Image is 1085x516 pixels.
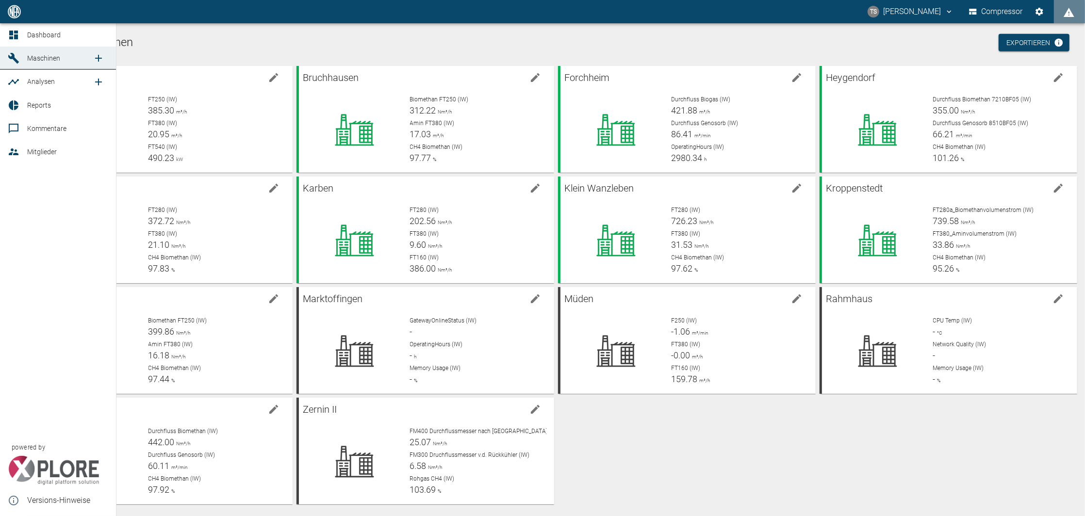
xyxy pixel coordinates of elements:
[564,72,609,83] span: Forchheim
[933,341,986,348] span: Network Quality (IW)
[787,289,806,308] button: edit machine
[303,403,337,415] span: Zernin II
[148,254,201,261] span: CH4 Biomethan (IW)
[148,216,175,226] span: 372.72
[558,66,816,173] a: Forchheimedit machineDurchfluss Biogas (IW)421.88m³/hDurchfluss Genosorb (IW)86.41m³/minOperating...
[175,220,191,225] span: Nm³/h
[933,263,954,274] span: 95.26
[954,267,960,273] span: %
[148,437,175,447] span: 442.00
[1054,38,1064,48] svg: Jetzt mit HF Export
[933,365,984,371] span: Memory Usage (IW)
[526,178,545,198] button: edit machine
[296,177,554,283] a: Karbenedit machineFT280 (IW)202.56Nm³/hFT380 (IW)9.60Nm³/hFT160 (IW)386.00Nm³/h
[933,216,959,226] span: 739.58
[672,120,739,127] span: Durchfluss Genosorb (IW)
[427,465,443,470] span: Nm³/h
[148,326,175,337] span: 399.86
[264,68,283,87] button: edit machine
[526,68,545,87] button: edit machine
[936,330,943,336] span: °C
[148,144,178,150] span: FT540 (IW)
[170,488,175,494] span: %
[954,243,970,249] span: Nm³/h
[1049,289,1068,308] button: edit machine
[959,109,975,114] span: Nm³/h
[412,354,417,359] span: h
[1031,3,1048,20] button: Einstellungen
[954,133,973,138] span: m³/min
[431,157,437,162] span: %
[148,153,175,163] span: 490.23
[820,177,1077,283] a: Kroppenstedtedit machineFT280a_Biomethanvolumenstrom (IW)739.58Nm³/hFT380_Aminvolumenstrom (IW)33...
[866,3,955,20] button: timo.streitbuerger@arcanum-energy.de
[933,350,936,360] span: -
[264,289,283,308] button: edit machine
[933,129,954,139] span: 66.21
[933,254,986,261] span: CH4 Biomethan (IW)
[303,293,362,305] span: Marktoffingen
[672,240,693,250] span: 31.53
[410,96,469,103] span: Biomethan FT250 (IW)
[526,289,545,308] button: edit machine
[35,177,293,283] a: Jürgenshagenedit machineFT280 (IW)372.72Nm³/hFT380 (IW)21.10Nm³/hCH4 Biomethan (IW)97.83%
[410,451,530,458] span: FM300 Druchflussmesser v.d. Rückkühler (IW)
[672,341,701,348] span: FT380 (IW)
[27,495,108,506] span: Versions-Hinweise
[35,287,293,394] a: Malstedtedit machineBiomethan FT250 (IW)399.86Nm³/hAmin FT380 (IW)16.18Nm³/hCH4 Biomethan (IW)97.44%
[826,182,883,194] span: Kroppenstedt
[410,326,412,337] span: -
[148,230,178,237] span: FT380 (IW)
[148,240,170,250] span: 21.10
[303,182,333,194] span: Karben
[933,207,1034,213] span: FT280a_Biomethanvolumenstrom (IW)
[410,484,436,495] span: 103.69
[148,484,170,495] span: 97.92
[410,129,431,139] span: 17.03
[27,148,57,156] span: Mitglieder
[148,365,201,371] span: CH4 Biomethan (IW)
[35,35,1077,50] h1: Aktuelle Maschinen
[89,48,108,68] a: new /machines
[410,230,439,237] span: FT380 (IW)
[959,157,965,162] span: %
[27,125,66,132] span: Kommentare
[296,66,554,173] a: Bruchhausenedit machineBiomethan FT250 (IW)312.22Nm³/hAmin FT380 (IW)17.03m³/hCH4 Biomethan (IW)9...
[170,133,182,138] span: m³/h
[787,178,806,198] button: edit machine
[410,207,439,213] span: FT280 (IW)
[175,330,191,336] span: Nm³/h
[410,428,560,435] span: FM400 Durchflussmesser nach [GEOGRAPHIC_DATA] (IW)
[148,350,170,360] span: 16.18
[148,317,207,324] span: Biomethan FT250 (IW)
[698,378,710,383] span: m³/h
[959,220,975,225] span: Nm³/h
[296,287,554,394] a: Marktoffingenedit machineGatewayOnlineStatus (IW)-OperatingHours (IW)-hMemory Usage (IW)-%
[410,341,463,348] span: OperatingHours (IW)
[27,31,61,39] span: Dashboard
[933,230,1017,237] span: FT380_Aminvolumenstrom (IW)
[412,378,418,383] span: %
[27,78,55,85] span: Analysen
[35,398,293,504] a: Wolfshagenedit machineDurchfluss Biomethan (IW)442.00Nm³/hDurchfluss Genosorb (IW)60.11m³/minCH4 ...
[27,54,60,62] span: Maschinen
[933,240,954,250] span: 33.86
[868,6,879,17] div: TS
[8,456,99,485] img: Xplore Logo
[148,263,170,274] span: 97.83
[148,129,170,139] span: 20.95
[933,326,936,337] span: -
[410,254,439,261] span: FT160 (IW)
[672,317,697,324] span: F250 (IW)
[820,287,1077,394] a: Rahmhausedit machineCPU Temp (IW)-°CNetwork Quality (IW)-Memory Usage (IW)-%
[410,461,427,471] span: 6.58
[436,220,452,225] span: Nm³/h
[35,66,293,173] a: Altenaedit machineFT250 (IW)385.30m³/hFT380 (IW)20.95m³/hFT540 (IW)490.23kW
[558,287,816,394] a: Müdenedit machineF250 (IW)-1.06m³/minFT380 (IW)-0.00m³/hFT160 (IW)159.78m³/h
[410,240,427,250] span: 9.60
[436,488,442,494] span: %
[303,72,359,83] span: Bruchhausen
[410,216,436,226] span: 202.56
[933,105,959,115] span: 355.00
[672,105,698,115] span: 421.88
